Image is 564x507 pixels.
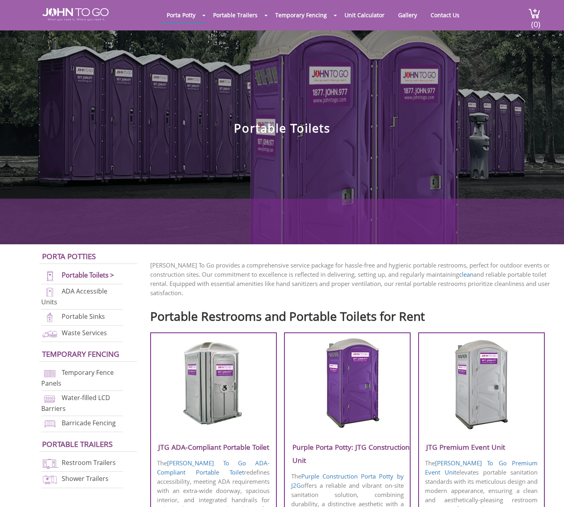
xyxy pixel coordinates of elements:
h2: Portable Restrooms and Portable Toilets for Rent [150,306,552,323]
a: Water-filled LCD Barriers [41,393,110,413]
img: water-filled%20barriers-new.png [41,393,58,404]
img: barricade-fencing-icon-new.png [41,418,58,429]
a: Contact Us [425,7,465,23]
a: Shower Trailers [62,475,109,483]
img: cart a [528,8,540,19]
a: Temporary Fence Panels [41,368,114,388]
a: Porta Potties [42,251,96,261]
img: portable-sinks-new.png [41,312,58,323]
a: Waste Services [62,328,107,337]
a: Barricade Fencing [62,418,116,427]
span: (0) [531,12,540,30]
a: Portable Sinks [62,312,105,321]
img: chan-link-fencing-new.png [41,368,58,379]
a: Portable Trailers [207,7,264,23]
img: portable-toilets-new.png [41,271,58,282]
a: [PERSON_NAME] To Go Premium Event Unit [425,459,538,476]
a: Temporary Fencing [42,349,119,359]
a: Gallery [392,7,423,23]
img: restroom-trailers-new.png [41,458,58,469]
h3: JTG ADA-Compliant Portable Toilet [151,441,276,454]
a: Temporary Fencing [269,7,333,23]
a: Portable Toilets > [62,270,114,280]
a: Unit Calculator [338,7,391,23]
h3: Purple Porta Potty: JTG Construction Unit [285,441,410,467]
h3: JTG Premium Event Unit [419,441,544,454]
img: JTG-ADA-Compliant-Portable-Toilet.png [175,337,252,429]
img: JOHN to go [42,8,109,21]
a: [PERSON_NAME] To Go ADA-Compliant Portable Toilet [157,459,270,476]
img: waste-services-new.png [41,328,58,339]
p: [PERSON_NAME] To Go provides a comprehensive service package for hassle-free and hygienic portabl... [150,261,552,298]
a: ADA Accessible Units [41,287,107,306]
a: Porta Potty [161,7,201,23]
img: shower-trailers-new.png [41,474,58,485]
a: Restroom Trailers [62,458,116,467]
img: Purple-Porta-Potty-J2G-Construction-Unit.png [309,337,386,429]
img: JTG-Premium-Event-Unit.png [443,337,520,429]
img: ADA-units-new.png [41,287,58,298]
a: Portable trailers [42,439,113,449]
a: Purple Construction Porta Potty by J2G [291,472,404,489]
a: clean [459,270,473,278]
